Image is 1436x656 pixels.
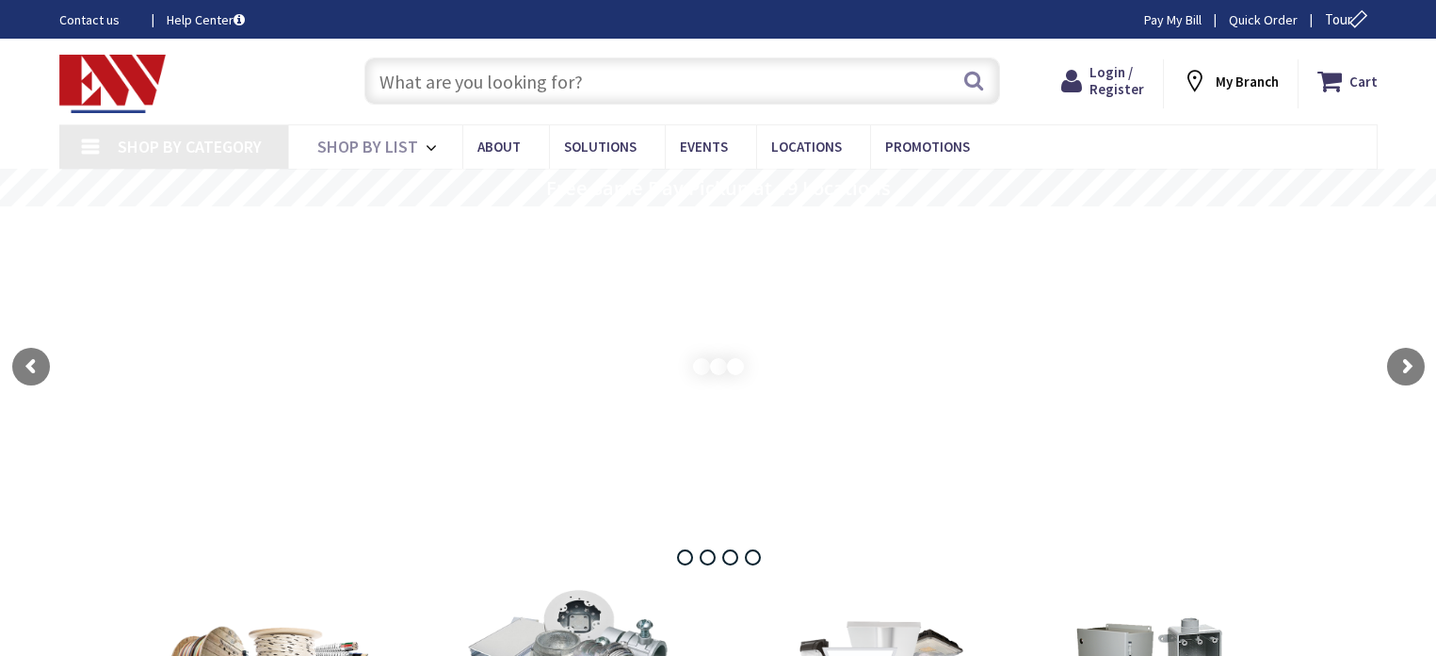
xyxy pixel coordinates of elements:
[1349,64,1378,98] strong: Cart
[1144,10,1202,29] a: Pay My Bill
[1089,63,1144,98] span: Login / Register
[317,136,418,157] span: Shop By List
[1061,64,1144,98] a: Login / Register
[1216,73,1279,90] strong: My Branch
[564,138,637,156] span: Solutions
[477,138,521,156] span: About
[1325,10,1373,28] span: Tour
[167,10,245,29] a: Help Center
[59,10,137,29] a: Contact us
[885,138,970,156] span: Promotions
[680,138,728,156] span: Events
[59,55,167,113] img: Electrical Wholesalers, Inc.
[546,178,891,199] rs-layer: Free Same Day Pickup at 19 Locations
[364,57,1000,105] input: What are you looking for?
[771,138,842,156] span: Locations
[1317,64,1378,98] a: Cart
[118,136,262,157] span: Shop By Category
[1229,10,1298,29] a: Quick Order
